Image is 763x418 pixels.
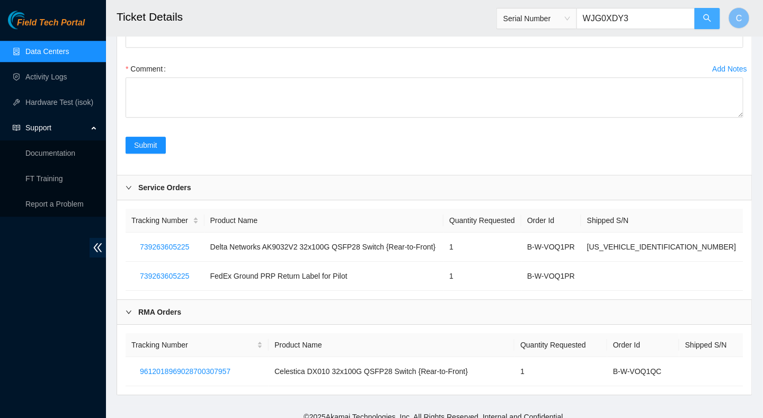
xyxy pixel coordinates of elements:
span: Field Tech Portal [17,18,85,28]
td: B-W-VOQ1QC [607,357,679,386]
button: C [729,7,750,29]
span: 739263605225 [140,270,189,282]
button: 739263605225 [131,268,198,284]
div: RMA Orders [117,300,752,324]
div: Add Notes [713,65,747,73]
a: FT Training [25,174,63,183]
td: 1 [514,357,607,386]
th: Order Id [521,209,581,233]
th: Shipped S/N [679,333,743,357]
td: B-W-VOQ1PR [521,233,581,262]
span: right [126,184,132,191]
th: Quantity Requested [443,209,521,233]
textarea: Comment [126,77,743,118]
span: read [13,124,20,131]
td: 1 [443,262,521,291]
td: Celestica DX010 32x100G QSFP28 Switch {Rear-to-Front} [269,357,514,386]
button: Submit [126,137,166,154]
span: Serial Number [503,11,570,26]
div: Service Orders [117,175,752,200]
td: FedEx Ground PRP Return Label for Pilot [205,262,443,291]
input: Enter text here... [576,8,695,29]
a: Activity Logs [25,73,67,81]
a: Documentation [25,149,75,157]
span: Submit [134,139,157,151]
button: Add Notes [712,60,748,77]
th: Product Name [205,209,443,233]
p: Report a Problem [25,193,97,215]
span: 9612018969028700307957 [140,366,230,377]
b: RMA Orders [138,306,181,318]
td: 1 [443,233,521,262]
th: Quantity Requested [514,333,607,357]
span: right [126,309,132,315]
a: Akamai TechnologiesField Tech Portal [8,19,85,33]
a: Hardware Test (isok) [25,98,93,106]
span: double-left [90,238,106,257]
span: Support [25,117,88,138]
span: 739263605225 [140,241,189,253]
b: Service Orders [138,182,191,193]
th: Order Id [607,333,679,357]
label: Comment [126,60,170,77]
span: C [736,12,742,25]
td: [US_VEHICLE_IDENTIFICATION_NUMBER] [581,233,743,262]
button: 739263605225 [131,238,198,255]
td: B-W-VOQ1PR [521,262,581,291]
th: Shipped S/N [581,209,743,233]
button: 9612018969028700307957 [131,363,239,380]
th: Product Name [269,333,514,357]
td: Delta Networks AK9032V2 32x100G QSFP28 Switch {Rear-to-Front} [205,233,443,262]
a: Data Centers [25,47,69,56]
img: Akamai Technologies [8,11,54,29]
span: search [703,14,712,24]
button: search [695,8,720,29]
input: Return Tracking [126,31,743,48]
